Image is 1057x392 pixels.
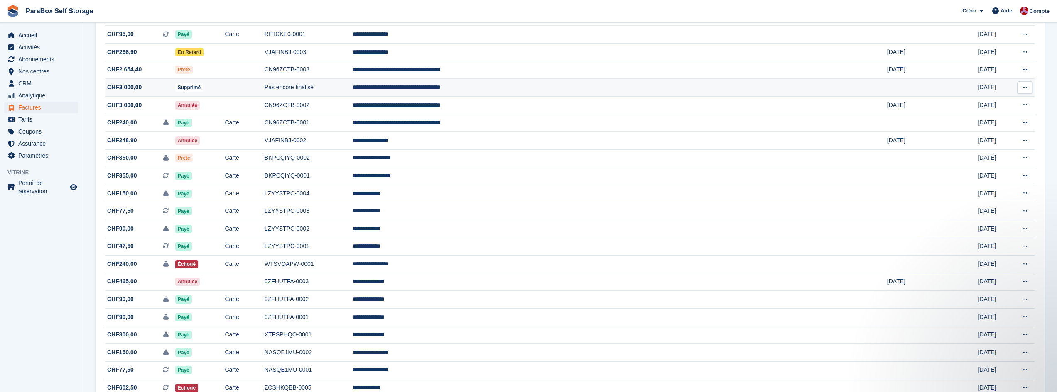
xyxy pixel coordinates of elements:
[1020,7,1028,15] img: Yan Grandjean
[175,366,192,374] span: Payé
[18,150,68,161] span: Paramètres
[887,131,978,149] td: [DATE]
[107,277,137,286] span: CHF465,00
[887,61,978,79] td: [DATE]
[225,308,264,326] td: Carte
[18,102,68,113] span: Factures
[265,361,353,379] td: NASQE1MU-0001
[225,256,264,273] td: Carte
[978,256,1007,273] td: [DATE]
[225,344,264,362] td: Carte
[978,273,1007,291] td: [DATE]
[107,224,134,233] span: CHF90,00
[107,189,137,198] span: CHF150,00
[887,273,978,291] td: [DATE]
[978,61,1007,79] td: [DATE]
[4,41,78,53] a: menu
[175,66,193,74] span: Prête
[175,207,192,215] span: Payé
[978,220,1007,238] td: [DATE]
[265,202,353,220] td: LZYYSTPC-0003
[4,138,78,149] a: menu
[4,54,78,65] a: menu
[175,331,192,339] span: Payé
[265,326,353,344] td: XTPSPHQO-0001
[107,30,134,39] span: CHF95,00
[265,131,353,149] td: VJAFINBJ-0002
[107,365,134,374] span: CHF77,50
[107,383,137,392] span: CHF602,50
[107,348,137,357] span: CHF150,00
[891,330,1057,388] iframe: Intercom notifications message
[22,4,97,18] a: ParaBox Self Storage
[175,313,192,321] span: Payé
[4,90,78,101] a: menu
[4,102,78,113] a: menu
[978,202,1007,220] td: [DATE]
[887,43,978,61] td: [DATE]
[265,96,353,114] td: CN96ZCTB-0002
[175,348,192,357] span: Payé
[107,330,137,339] span: CHF300,00
[175,101,200,110] span: Annulée
[1030,7,1050,15] span: Compte
[18,66,68,77] span: Nos centres
[107,136,137,145] span: CHF248,90
[18,90,68,101] span: Analytique
[978,185,1007,202] td: [DATE]
[225,220,264,238] td: Carte
[978,96,1007,114] td: [DATE]
[225,291,264,309] td: Carte
[107,65,142,74] span: CHF2 654,40
[175,154,193,162] span: Prête
[18,41,68,53] span: Activités
[978,238,1007,256] td: [DATE]
[978,149,1007,167] td: [DATE]
[265,167,353,185] td: BKPCQIYQ-0001
[18,54,68,65] span: Abonnements
[7,5,19,17] img: stora-icon-8386f47178a22dfd0bd8f6a31ec36ba5ce8667c1dd55bd0f319d3a0aa187defe.svg
[175,172,192,180] span: Payé
[265,79,353,97] td: Pas encore finalisé
[265,185,353,202] td: LZYYSTPC-0004
[107,295,134,304] span: CHF90,00
[225,167,264,185] td: Carte
[265,114,353,132] td: CN96ZCTB-0001
[175,295,192,304] span: Payé
[18,179,68,195] span: Portail de réservation
[265,238,353,256] td: LZYYSTPC-0001
[107,153,137,162] span: CHF350,00
[107,171,137,180] span: CHF355,00
[175,119,192,127] span: Payé
[962,7,976,15] span: Créer
[978,114,1007,132] td: [DATE]
[18,138,68,149] span: Assurance
[225,114,264,132] td: Carte
[265,308,353,326] td: 0ZFHUTFA-0001
[107,207,134,215] span: CHF77,50
[887,96,978,114] td: [DATE]
[107,83,142,92] span: CHF3 000,00
[18,78,68,89] span: CRM
[4,126,78,137] a: menu
[265,220,353,238] td: LZYYSTPC-0002
[175,30,192,39] span: Payé
[225,26,264,44] td: Carte
[107,118,137,127] span: CHF240,00
[175,260,198,268] span: Échoué
[978,79,1007,97] td: [DATE]
[978,26,1007,44] td: [DATE]
[175,136,200,145] span: Annulée
[4,66,78,77] a: menu
[225,238,264,256] td: Carte
[225,185,264,202] td: Carte
[107,48,137,56] span: CHF266,90
[978,291,1007,309] td: [DATE]
[107,313,134,321] span: CHF90,00
[265,43,353,61] td: VJAFINBJ-0003
[7,168,83,177] span: Vitrine
[978,326,1007,344] td: [DATE]
[265,256,353,273] td: WTSVQAPW-0001
[18,126,68,137] span: Coupons
[225,202,264,220] td: Carte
